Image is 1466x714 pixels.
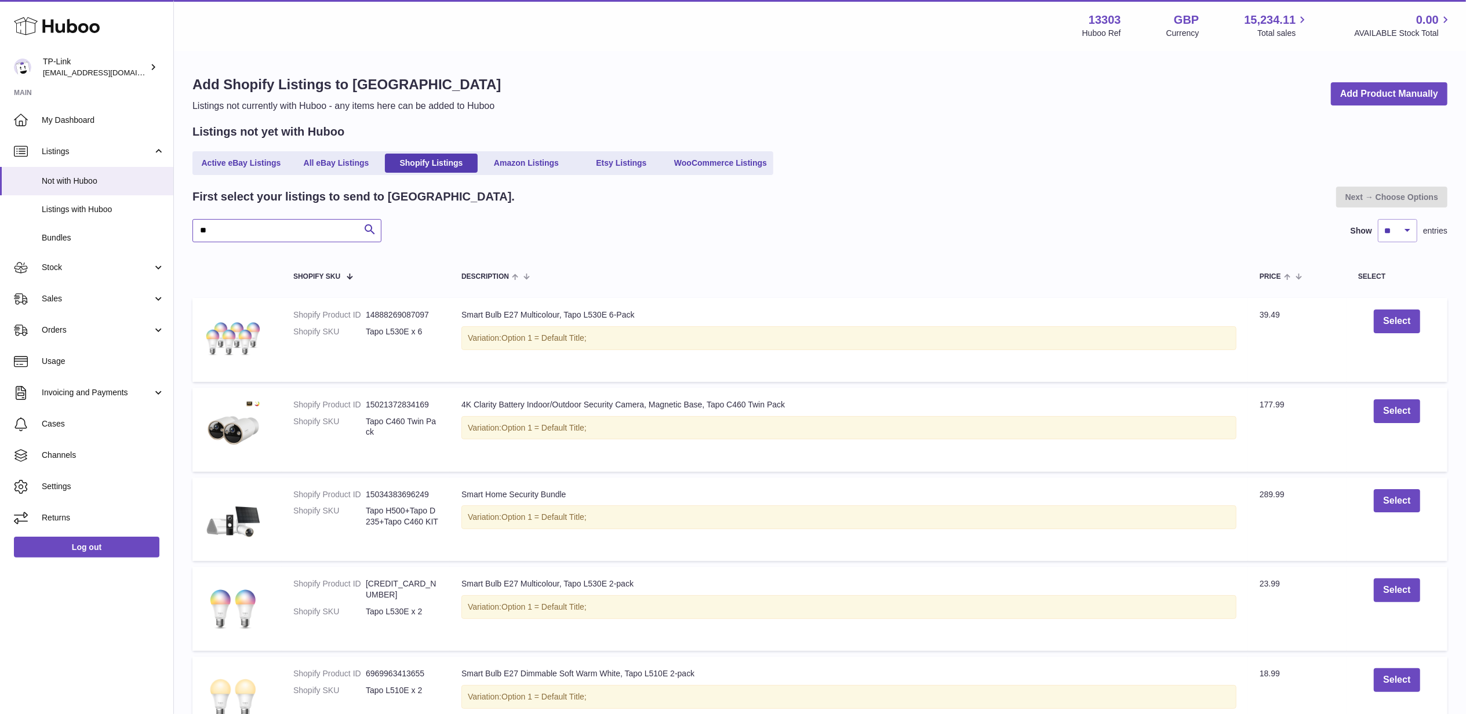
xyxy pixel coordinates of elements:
span: Cases [42,418,165,429]
a: Add Product Manually [1331,82,1447,106]
a: Log out [14,537,159,558]
button: Select [1374,668,1420,692]
span: 177.99 [1260,400,1285,409]
img: internalAdmin-13303@internal.huboo.com [14,59,31,76]
span: Orders [42,325,152,336]
span: 289.99 [1260,490,1285,499]
span: Option 1 = Default Title; [501,692,587,701]
span: 39.49 [1260,310,1280,319]
div: Variation: [461,595,1236,619]
dd: Tapo L530E x 6 [366,326,438,337]
a: Active eBay Listings [195,154,288,173]
span: Shopify SKU [293,273,340,280]
dt: Shopify SKU [293,505,366,527]
span: Bundles [42,232,165,243]
span: 15,234.11 [1244,12,1296,28]
dd: 15034383696249 [366,489,438,500]
a: WooCommerce Listings [670,154,771,173]
dd: 15021372834169 [366,399,438,410]
span: Sales [42,293,152,304]
a: Etsy Listings [575,154,668,173]
div: Huboo Ref [1082,28,1121,39]
a: 15,234.11 Total sales [1244,12,1309,39]
div: Smart Bulb E27 Multicolour, Tapo L530E 2-pack [461,578,1236,589]
a: Shopify Listings [385,154,478,173]
span: entries [1423,225,1447,236]
dt: Shopify Product ID [293,668,366,679]
label: Show [1351,225,1372,236]
dt: Shopify Product ID [293,309,366,320]
div: Smart Home Security Bundle [461,489,1236,500]
dd: Tapo C460 Twin Pack [366,416,438,438]
img: h500-littlewhitebundle.jpg [204,489,262,547]
a: All eBay Listings [290,154,383,173]
span: Listings [42,146,152,157]
div: TP-Link [43,56,147,78]
div: 4K Clarity Battery Indoor/Outdoor Security Camera, Magnetic Base, Tapo C460 Twin Pack [461,399,1236,410]
span: Usage [42,356,165,367]
dd: Tapo L530E x 2 [366,606,438,617]
strong: GBP [1174,12,1199,28]
dt: Shopify Product ID [293,489,366,500]
span: Listings with Huboo [42,204,165,215]
span: Stock [42,262,152,273]
dd: 14888269087097 [366,309,438,320]
a: Amazon Listings [480,154,573,173]
div: Select [1358,273,1436,280]
span: Option 1 = Default Title; [501,602,587,611]
button: Select [1374,489,1420,513]
dd: 6969963413655 [366,668,438,679]
button: Select [1374,309,1420,333]
div: Currency [1166,28,1199,39]
dt: Shopify Product ID [293,578,366,600]
div: Smart Bulb E27 Dimmable Soft Warm White, Tapo L510E 2-pack [461,668,1236,679]
h2: First select your listings to send to [GEOGRAPHIC_DATA]. [192,189,515,205]
dd: Tapo L510E x 2 [366,685,438,696]
div: Variation: [461,326,1236,350]
dt: Shopify SKU [293,606,366,617]
span: Option 1 = Default Title; [501,423,587,432]
div: Variation: [461,685,1236,709]
a: 0.00 AVAILABLE Stock Total [1354,12,1452,39]
span: Total sales [1257,28,1309,39]
div: Variation: [461,416,1236,440]
dt: Shopify SKU [293,326,366,337]
button: Select [1374,578,1420,602]
dt: Shopify SKU [293,685,366,696]
dt: Shopify Product ID [293,399,366,410]
img: listpage_large_1612269222618a.png [204,578,262,636]
span: Invoicing and Payments [42,387,152,398]
span: Price [1260,273,1281,280]
span: Settings [42,481,165,492]
div: Variation: [461,505,1236,529]
span: Option 1 = Default Title; [501,333,587,343]
span: Returns [42,512,165,523]
img: C460-littlewhitetwin.jpg [204,399,262,457]
span: My Dashboard [42,115,165,126]
button: Select [1374,399,1420,423]
h2: Listings not yet with Huboo [192,124,344,140]
span: 18.99 [1260,669,1280,678]
dd: [CREDIT_CARD_NUMBER] [366,578,438,600]
span: Description [461,273,509,280]
div: Smart Bulb E27 Multicolour, Tapo L530E 6-Pack [461,309,1236,320]
span: Not with Huboo [42,176,165,187]
span: AVAILABLE Stock Total [1354,28,1452,39]
span: 0.00 [1416,12,1439,28]
span: [EMAIL_ADDRESS][DOMAIN_NAME] [43,68,170,77]
strong: 13303 [1089,12,1121,28]
img: Tapo-L530E-6-Pack.jpg [204,309,262,367]
h1: Add Shopify Listings to [GEOGRAPHIC_DATA] [192,75,501,94]
p: Listings not currently with Huboo - any items here can be added to Huboo [192,100,501,112]
span: 23.99 [1260,579,1280,588]
dt: Shopify SKU [293,416,366,438]
span: Option 1 = Default Title; [501,512,587,522]
dd: Tapo H500+Tapo D235+Tapo C460 KIT [366,505,438,527]
span: Channels [42,450,165,461]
